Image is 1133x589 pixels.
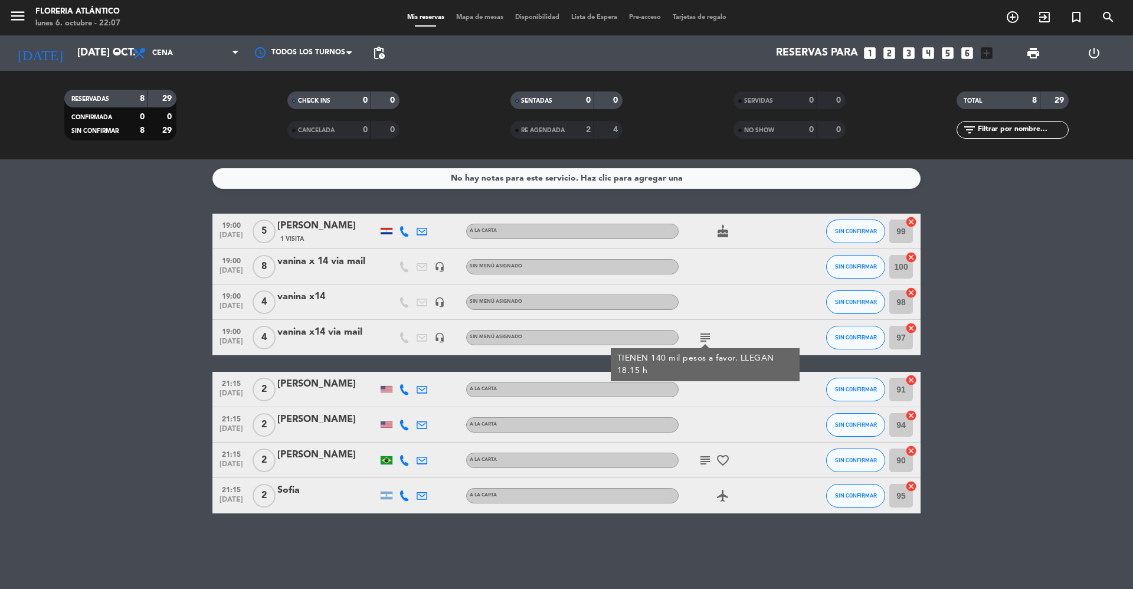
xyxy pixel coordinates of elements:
[470,264,522,269] span: Sin menú asignado
[167,113,174,121] strong: 0
[1006,10,1020,24] i: add_circle_outline
[1026,46,1040,60] span: print
[1037,10,1052,24] i: exit_to_app
[277,254,378,269] div: vanina x 14 via mail
[470,228,497,233] span: A LA CARTA
[277,325,378,340] div: vanina x14 via mail
[277,377,378,392] div: [PERSON_NAME]
[401,14,450,21] span: Mis reservas
[836,96,843,104] strong: 0
[826,484,885,508] button: SIN CONFIRMAR
[363,96,368,104] strong: 0
[9,7,27,29] button: menu
[826,449,885,472] button: SIN CONFIRMAR
[905,251,917,263] i: cancel
[964,98,982,104] span: TOTAL
[253,290,276,314] span: 4
[277,218,378,234] div: [PERSON_NAME]
[71,114,112,120] span: CONFIRMADA
[698,453,712,467] i: subject
[776,47,858,59] span: Reservas para
[35,18,120,30] div: lunes 6. octubre - 22:07
[716,453,730,467] i: favorite_border
[613,126,620,134] strong: 4
[716,224,730,238] i: cake
[390,126,397,134] strong: 0
[217,338,246,351] span: [DATE]
[617,352,794,377] div: TIENEN 140 mil pesos a favor. LLEGAN 18.15 h
[372,46,386,60] span: pending_actions
[162,94,174,103] strong: 29
[826,220,885,243] button: SIN CONFIRMAR
[253,378,276,401] span: 2
[586,96,591,104] strong: 0
[470,387,497,391] span: A LA CARTA
[217,496,246,509] span: [DATE]
[217,253,246,267] span: 19:00
[450,14,509,21] span: Mapa de mesas
[1087,46,1101,60] i: power_settings_new
[613,96,620,104] strong: 0
[253,484,276,508] span: 2
[835,421,877,428] span: SIN CONFIRMAR
[253,326,276,349] span: 4
[905,445,917,457] i: cancel
[470,493,497,498] span: A LA CARTA
[809,126,814,134] strong: 0
[826,413,885,437] button: SIN CONFIRMAR
[835,386,877,392] span: SIN CONFIRMAR
[298,98,330,104] span: CHECK INS
[140,113,145,121] strong: 0
[217,231,246,245] span: [DATE]
[826,290,885,314] button: SIN CONFIRMAR
[1101,10,1115,24] i: search
[960,45,975,61] i: looks_6
[835,334,877,341] span: SIN CONFIRMAR
[277,412,378,427] div: [PERSON_NAME]
[253,255,276,279] span: 8
[835,228,877,234] span: SIN CONFIRMAR
[253,413,276,437] span: 2
[434,297,445,307] i: headset_mic
[363,126,368,134] strong: 0
[905,410,917,421] i: cancel
[835,299,877,305] span: SIN CONFIRMAR
[253,220,276,243] span: 5
[253,449,276,472] span: 2
[71,96,109,102] span: RESERVADAS
[217,447,246,460] span: 21:15
[905,480,917,492] i: cancel
[217,425,246,439] span: [DATE]
[921,45,936,61] i: looks_4
[162,126,174,135] strong: 29
[470,457,497,462] span: A LA CARTA
[217,390,246,403] span: [DATE]
[152,49,173,57] span: Cena
[217,482,246,496] span: 21:15
[1032,96,1037,104] strong: 8
[826,378,885,401] button: SIN CONFIRMAR
[835,492,877,499] span: SIN CONFIRMAR
[277,289,378,305] div: vanina x14
[434,261,445,272] i: headset_mic
[1055,96,1066,104] strong: 29
[35,6,120,18] div: Floreria Atlántico
[826,255,885,279] button: SIN CONFIRMAR
[217,411,246,425] span: 21:15
[882,45,897,61] i: looks_two
[809,96,814,104] strong: 0
[434,332,445,343] i: headset_mic
[140,126,145,135] strong: 8
[586,126,591,134] strong: 2
[905,287,917,299] i: cancel
[1063,35,1124,71] div: LOG OUT
[217,218,246,231] span: 19:00
[667,14,732,21] span: Tarjetas de regalo
[470,335,522,339] span: Sin menú asignado
[470,422,497,427] span: A LA CARTA
[826,326,885,349] button: SIN CONFIRMAR
[390,96,397,104] strong: 0
[277,447,378,463] div: [PERSON_NAME]
[698,331,712,345] i: subject
[451,172,683,185] div: No hay notas para este servicio. Haz clic para agregar una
